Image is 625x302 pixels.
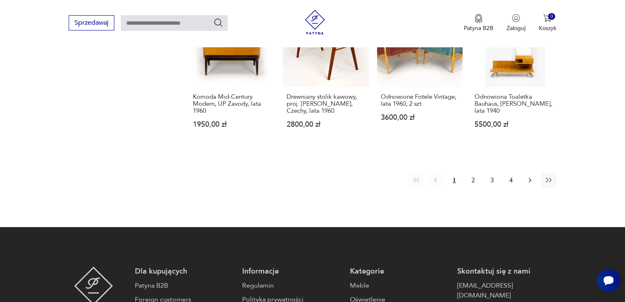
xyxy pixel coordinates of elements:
p: 1950,00 zł [193,121,271,128]
h3: Komoda Mid-Century Modern, UP Zavody, lata 1960 [193,93,271,114]
a: Ikona medaluPatyna B2B [464,14,493,32]
button: Szukaj [213,18,223,28]
a: Komoda Mid-Century Modern, UP Zavody, lata 1960Komoda Mid-Century Modern, UP Zavody, lata 1960195... [189,1,275,144]
a: [EMAIL_ADDRESS][DOMAIN_NAME] [457,281,556,300]
button: 1 [447,173,462,188]
a: Patyna B2B [135,281,234,290]
p: Skontaktuj się z nami [457,267,556,276]
h3: Drewniany stolik kawowy, proj. [PERSON_NAME], Czechy, lata 1960 [287,93,365,114]
img: Ikona koszyka [543,14,551,22]
a: Regulamin [242,281,341,290]
img: Patyna - sklep z meblami i dekoracjami vintage [303,10,327,35]
img: Ikonka użytkownika [512,14,520,22]
img: Ikona medalu [475,14,483,23]
a: Odnowiona Toaletka Bauhaus, Hynek Gottwald, lata 1940Odnowiona Toaletka Bauhaus, [PERSON_NAME], l... [471,1,556,144]
p: 3600,00 zł [381,114,459,121]
p: Koszyk [539,24,556,32]
button: 4 [504,173,519,188]
button: 0Koszyk [539,14,556,32]
button: 3 [485,173,500,188]
button: Patyna B2B [464,14,493,32]
h3: Odnowione Fotele Vintage, lata 1960, 2 szt. [381,93,459,107]
p: Patyna B2B [464,24,493,32]
a: Meble [350,281,449,290]
p: Zaloguj [507,24,525,32]
p: Dla kupujących [135,267,234,276]
div: 0 [548,13,555,20]
button: 2 [466,173,481,188]
p: Informacje [242,267,341,276]
iframe: Smartsupp widget button [597,269,620,292]
a: KlasykDrewniany stolik kawowy, proj. František Jirák, Czechy, lata 1960Drewniany stolik kawowy, p... [283,1,368,144]
h3: Odnowiona Toaletka Bauhaus, [PERSON_NAME], lata 1940 [475,93,553,114]
p: Kategorie [350,267,449,276]
button: Zaloguj [507,14,525,32]
a: Odnowione Fotele Vintage, lata 1960, 2 szt.Odnowione Fotele Vintage, lata 1960, 2 szt.3600,00 zł [377,1,463,144]
a: Sprzedawaj [69,21,114,26]
p: 2800,00 zł [287,121,365,128]
p: 5500,00 zł [475,121,553,128]
button: Sprzedawaj [69,15,114,30]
